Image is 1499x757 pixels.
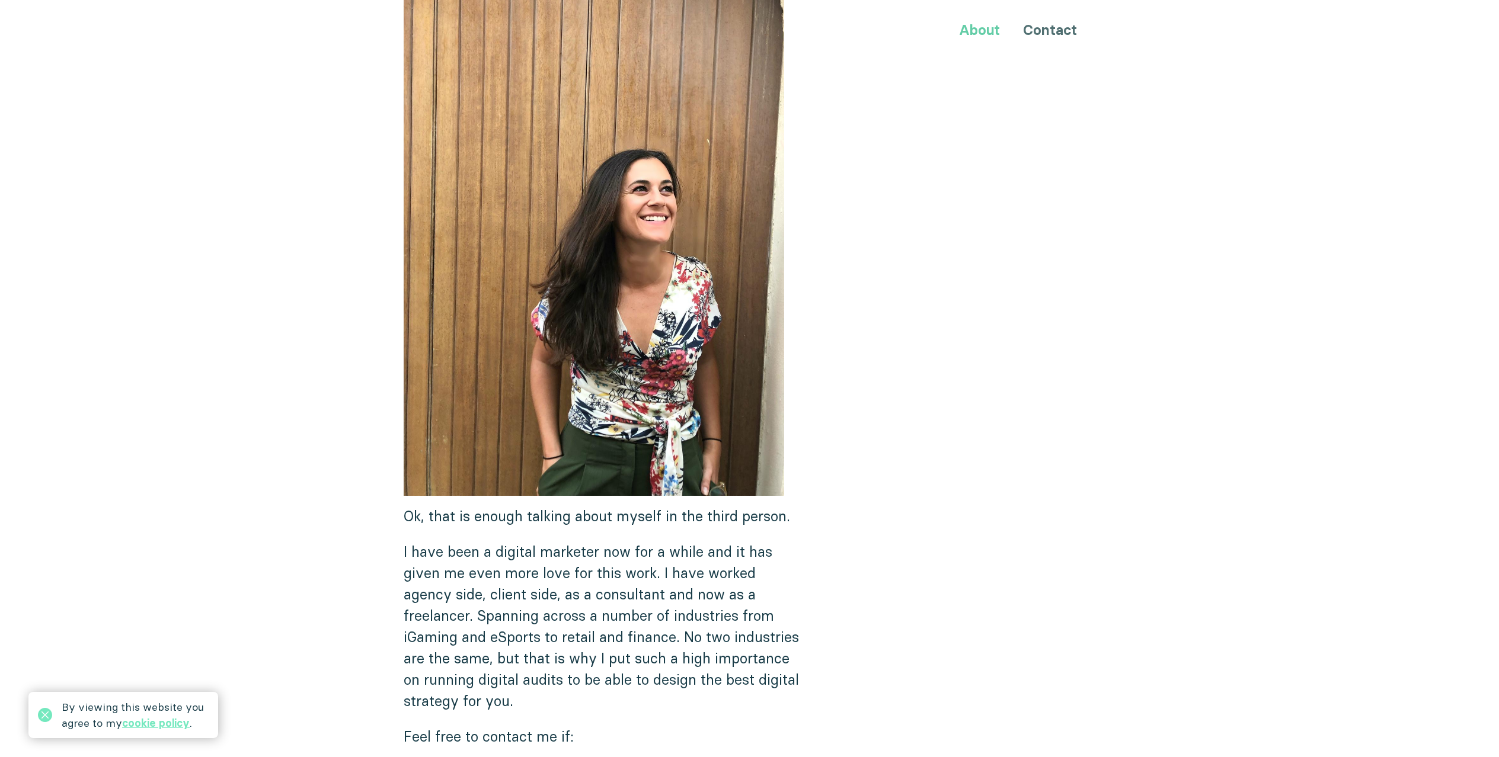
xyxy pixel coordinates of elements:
[959,21,1000,39] a: About
[62,699,209,731] div: By viewing this website you agree to my .
[404,726,802,747] p: Feel free to contact me if:
[404,541,802,711] p: I have been a digital marketer now for a while and it has given me even more love for this work. ...
[122,716,190,730] a: cookie policy
[404,505,802,527] p: Ok, that is enough talking about myself in the third person.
